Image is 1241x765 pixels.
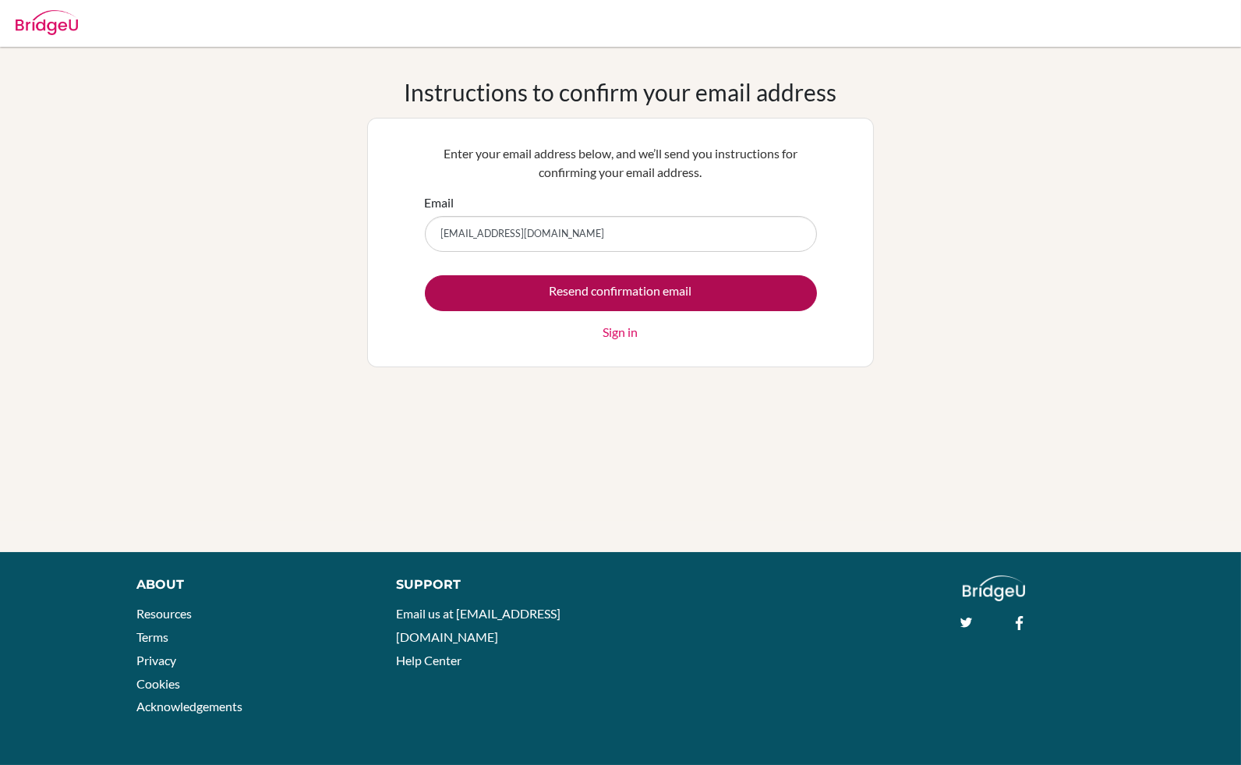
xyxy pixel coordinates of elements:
[425,193,454,212] label: Email
[136,653,176,668] a: Privacy
[963,576,1026,601] img: logo_white@2x-f4f0deed5e89b7ecb1c2cc34c3e3d731f90f0f143d5ea2071677605dd97b5244.png
[136,676,180,691] a: Cookies
[405,78,837,106] h1: Instructions to confirm your email address
[425,144,817,182] p: Enter your email address below, and we’ll send you instructions for confirming your email address.
[396,653,461,668] a: Help Center
[603,323,638,342] a: Sign in
[16,10,78,35] img: Bridge-U
[136,629,168,644] a: Terms
[136,576,361,594] div: About
[396,576,604,594] div: Support
[136,699,242,714] a: Acknowledgements
[425,275,817,311] input: Resend confirmation email
[136,606,192,621] a: Resources
[396,606,560,644] a: Email us at [EMAIL_ADDRESS][DOMAIN_NAME]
